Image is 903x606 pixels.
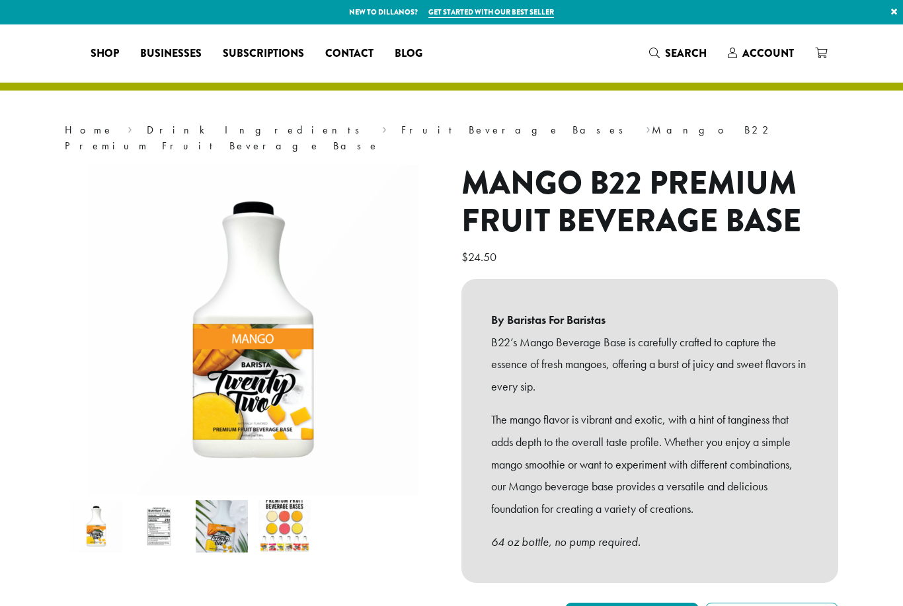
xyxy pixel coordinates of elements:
img: Mango B22 Premium Fruit Beverage Base - Image 4 [258,500,311,552]
img: Mango B22 Premium Fruit Beverage Base [70,500,122,552]
a: Home [65,123,114,137]
span: Shop [91,46,119,62]
span: Blog [395,46,422,62]
span: $ [461,249,468,264]
a: Get started with our best seller [428,7,554,18]
span: Businesses [140,46,202,62]
img: Mango B22 Premium Fruit Beverage Base - Image 2 [133,500,185,552]
a: Shop [80,43,130,64]
bdi: 24.50 [461,249,500,264]
p: The mango flavor is vibrant and exotic, with a hint of tanginess that adds depth to the overall t... [491,408,808,520]
b: By Baristas For Baristas [491,309,808,331]
span: Search [665,46,707,61]
span: Account [742,46,794,61]
img: Mango B22 Premium Fruit Beverage Base - Image 3 [196,500,248,552]
a: Fruit Beverage Bases [401,123,632,137]
h1: Mango B22 Premium Fruit Beverage Base [461,165,838,241]
p: B22’s Mango Beverage Base is carefully crafted to capture the essence of fresh mangoes, offering ... [491,331,808,398]
span: › [646,118,650,138]
nav: Breadcrumb [65,122,838,154]
a: Drink Ingredients [147,123,368,137]
em: 64 oz bottle, no pump required. [491,534,641,549]
span: Subscriptions [223,46,304,62]
a: Search [639,42,717,64]
span: › [382,118,387,138]
span: Contact [325,46,373,62]
span: › [128,118,132,138]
